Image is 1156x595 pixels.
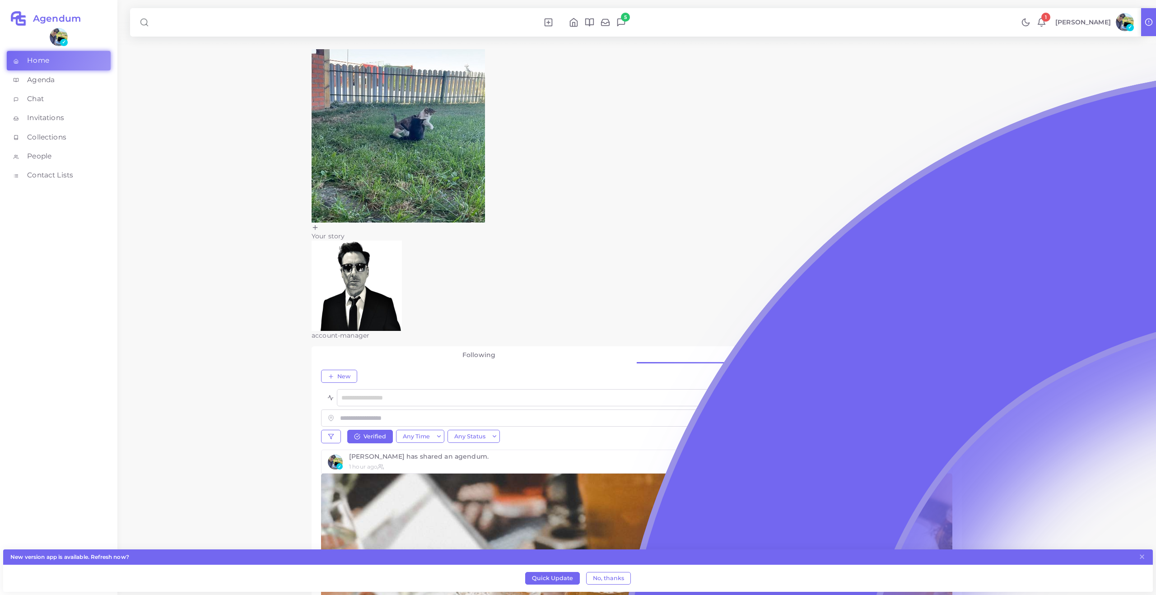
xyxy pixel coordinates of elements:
div: [PERSON_NAME] has shared an agendum. [349,453,946,460]
span: Contact Lists [27,170,73,180]
button: Any Status [447,430,500,443]
button: Any Time [396,430,444,443]
a: Collections [7,128,111,147]
a: Chat [7,89,111,108]
a: People [7,147,111,166]
a: Contact Lists [7,166,111,185]
span: ✓ [336,463,343,469]
button: No, thanks [586,572,631,585]
button: New [321,370,357,383]
button: filter-btn [321,430,341,443]
strong: New version app is available. Refresh now? [10,553,129,561]
span: Invitations [27,113,64,123]
span: ✓ [60,39,68,46]
a: Following [321,346,637,363]
span: People [27,151,51,161]
span: Collections [27,132,66,142]
div: Search for option [337,389,952,406]
a: Agenda [7,70,111,89]
small: 1 hour ago [349,463,378,470]
span: Home [27,56,49,65]
button: Verified [347,430,393,443]
button: Close [1138,550,1146,563]
h2: Agendum [27,13,81,24]
li: New Agendum [541,17,556,27]
span: Chat [27,94,44,104]
span: New [337,374,350,380]
div: account-manager [312,331,962,340]
span: Agenda [27,75,55,85]
input: Search for option [338,392,940,404]
a: Invitations [7,108,111,127]
div: Your story [312,232,962,241]
button: Quick Update [525,572,580,585]
a: Home [7,51,111,70]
